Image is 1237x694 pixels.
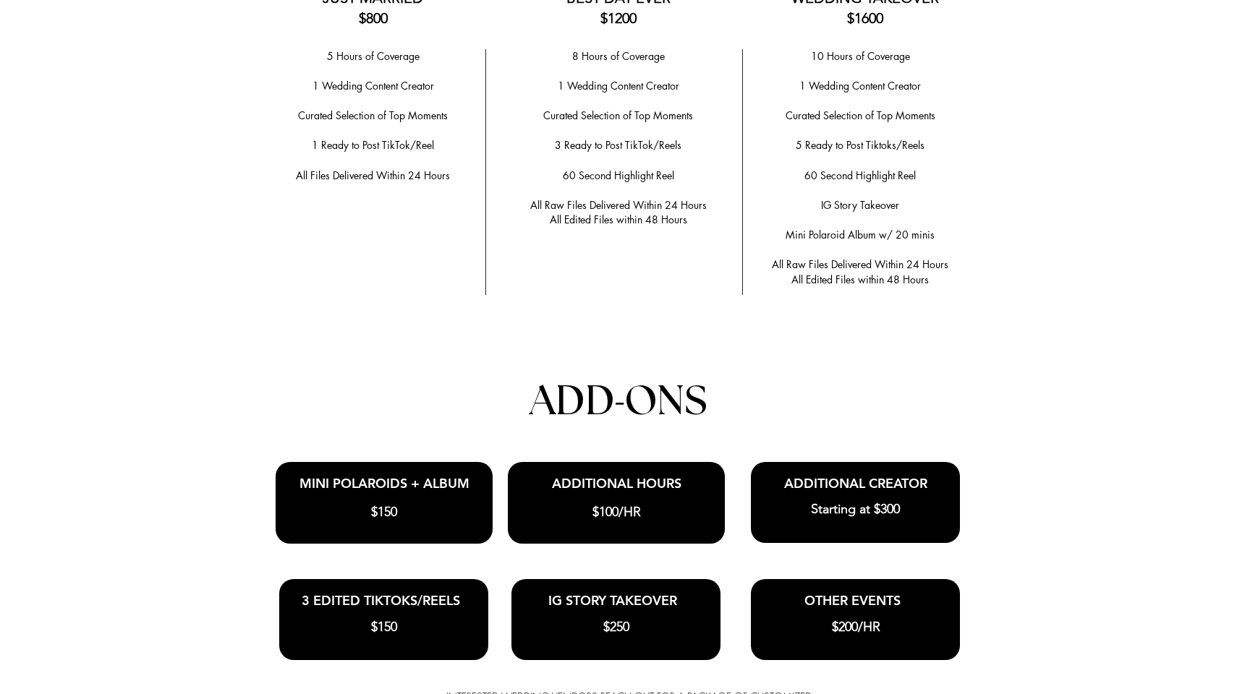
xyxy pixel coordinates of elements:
[371,619,397,635] span: $150
[624,382,707,422] span: ONS
[552,475,681,492] span: ADDITIONAL HOURS
[772,257,948,271] span: All Raw Files Delivered Within 24 Hours
[784,475,927,492] span: ADDITIONAL CREATOR
[592,504,641,520] span: $100/HR
[811,49,910,63] span: 10 Hours of Coverage
[296,168,450,182] span: All Files Delivered Within 24 Hours
[530,382,615,422] span: ADD
[548,592,677,609] span: IG STORY TAKEOVER
[786,108,935,122] span: Curated Selection of Top Moments
[791,273,929,286] span: All Edited Files within 48 Hours
[371,504,397,520] span: $150
[543,108,693,122] span: ​Curated Selection of Top Moments
[312,138,434,152] span: 1 Ready to Post TikTok/Reel
[327,49,420,63] span: 5 Hours of Coverage
[786,228,935,241] span: Mini Polaroid Album w/ 20 minis
[359,9,388,27] span: $800
[299,475,469,492] span: MINI POLAROIDS + ALBUM
[832,619,880,635] span: $200/HR
[313,79,434,93] span: 1 Wedding Content Creator
[796,138,924,152] span: 5 Ready to Post Tiktoks/Reels
[804,592,901,609] span: OTHER EVENTS
[572,49,665,63] span: 8 Hours of Coverage
[558,79,679,93] span: 1 Wedding Content Creator
[555,138,681,152] span: 3 Ready to Post TikTok/Reels
[821,198,899,212] span: IG Story Takeover
[615,374,624,424] span: -
[799,79,921,93] span: 1 Wedding Content Creator
[804,168,916,182] span: 60 Second Highlight Reel
[563,168,674,182] span: 60 Second Highlight Reel
[550,213,687,226] span: All Edited Files within 48 Hours
[603,619,629,635] span: $250
[530,198,707,212] span: All Raw Files Delivered Within 24 Hours
[298,108,448,122] span: ​Curated Selection of Top Moments
[302,592,460,609] span: 3 EDITED TIKTOKS/REELS
[811,501,900,517] span: Starting at $300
